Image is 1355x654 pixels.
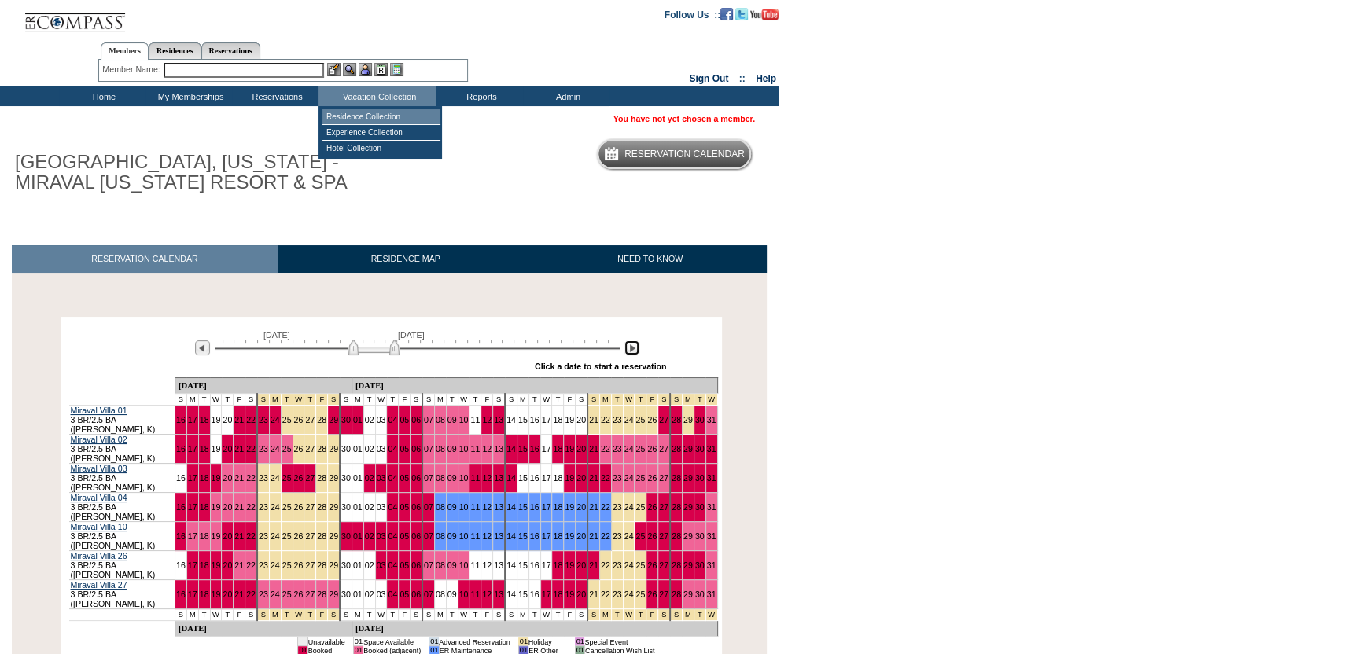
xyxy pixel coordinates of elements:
a: 29 [683,531,693,541]
a: 27 [659,415,668,424]
a: 08 [436,444,445,454]
a: 12 [482,444,492,454]
a: 24 [271,560,280,570]
a: 28 [317,531,326,541]
a: 15 [518,444,528,454]
a: 14 [506,502,516,512]
a: 16 [530,415,539,424]
a: 28 [672,415,681,424]
a: 01 [353,415,363,424]
a: Miraval Villa 03 [71,464,127,473]
a: NEED TO KNOW [533,245,767,273]
a: 19 [212,531,221,541]
a: 21 [234,444,244,454]
a: 10 [459,473,469,483]
a: 23 [259,444,268,454]
a: 20 [223,560,232,570]
td: Home [59,86,145,106]
a: 29 [329,531,338,541]
a: 23 [613,444,622,454]
a: 14 [506,531,516,541]
a: 17 [542,560,551,570]
a: 11 [470,444,480,454]
a: 18 [553,444,562,454]
a: 29 [683,502,693,512]
a: 02 [365,473,374,483]
img: b_edit.gif [327,63,341,76]
a: 01 [353,444,363,454]
a: 24 [271,444,280,454]
a: 27 [305,415,315,424]
a: 26 [294,444,304,454]
a: Residences [149,42,201,59]
a: 02 [365,560,374,570]
a: 28 [672,473,681,483]
a: 29 [329,560,338,570]
a: 17 [542,444,551,454]
a: 30 [341,502,351,512]
a: 29 [329,502,338,512]
a: 21 [234,531,244,541]
a: 09 [447,560,457,570]
a: 22 [246,473,256,483]
a: 30 [341,444,351,454]
a: 22 [246,415,256,424]
a: 07 [424,560,433,570]
a: 02 [365,444,374,454]
a: 17 [188,531,197,541]
a: 13 [494,444,503,454]
a: 09 [447,444,457,454]
a: 26 [294,502,304,512]
a: 01 [353,502,363,512]
a: 08 [436,473,445,483]
a: 08 [436,502,445,512]
a: 02 [365,502,374,512]
a: 07 [424,502,433,512]
a: 28 [672,502,681,512]
a: 18 [200,531,209,541]
a: 16 [176,531,186,541]
a: 17 [188,502,197,512]
a: 30 [341,473,351,483]
a: 16 [530,560,539,570]
a: 17 [542,502,551,512]
a: 20 [223,473,232,483]
a: 15 [518,531,528,541]
a: 15 [518,560,528,570]
a: 21 [589,502,598,512]
a: 12 [482,531,492,541]
a: 10 [459,502,469,512]
a: 12 [482,415,492,424]
a: 28 [317,560,326,570]
a: 03 [377,502,386,512]
a: Subscribe to our YouTube Channel [750,9,779,18]
a: 18 [553,473,562,483]
a: 31 [707,444,716,454]
a: 30 [695,415,705,424]
a: 30 [341,415,351,424]
a: 03 [377,531,386,541]
a: Follow us on Twitter [735,9,748,18]
a: RESIDENCE MAP [278,245,534,273]
img: b_calculator.gif [390,63,403,76]
a: 26 [647,531,657,541]
a: 17 [188,444,197,454]
a: 01 [353,473,363,483]
a: 29 [683,473,693,483]
a: 28 [672,531,681,541]
a: Reservations [201,42,260,59]
a: 16 [530,502,539,512]
h5: Reservation Calendar [624,149,745,160]
a: 06 [411,531,421,541]
a: 19 [565,444,574,454]
a: RESERVATION CALENDAR [12,245,278,273]
a: 06 [411,444,421,454]
td: Reports [436,86,523,106]
a: 31 [707,415,716,424]
a: 14 [506,473,516,483]
a: 24 [271,415,280,424]
a: 19 [212,473,221,483]
a: 16 [530,444,539,454]
a: 05 [400,444,409,454]
a: 20 [576,444,586,454]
